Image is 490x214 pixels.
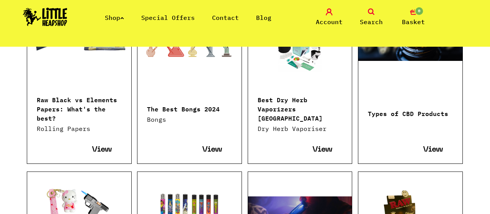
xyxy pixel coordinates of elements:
a: View [79,146,122,154]
a: Shop [105,14,124,21]
span: View [423,146,443,154]
a: View [410,146,453,154]
span: View [312,146,332,154]
p: Bongs [147,115,232,124]
span: Basket [402,17,425,26]
p: The Best Bongs 2024 [147,104,232,113]
a: Contact [212,14,239,21]
span: 0 [415,7,424,16]
p: Types of CBD Products [368,108,453,118]
a: Blog [256,14,271,21]
p: Raw Black vs Elements Papers: What's the best? [37,95,122,122]
a: Search [352,8,390,26]
p: Best Dry Herb Vaporizers [GEOGRAPHIC_DATA] [258,95,343,122]
p: Dry Herb Vaporiser [258,124,343,133]
span: View [202,146,222,154]
span: View [92,146,112,154]
a: View [300,146,343,154]
a: 0 Basket [394,8,433,26]
a: View [189,146,232,154]
span: Account [316,17,343,26]
p: Rolling Papers [37,124,122,133]
span: Search [360,17,383,26]
img: Little Head Shop Logo [23,8,67,26]
a: Special Offers [141,14,195,21]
